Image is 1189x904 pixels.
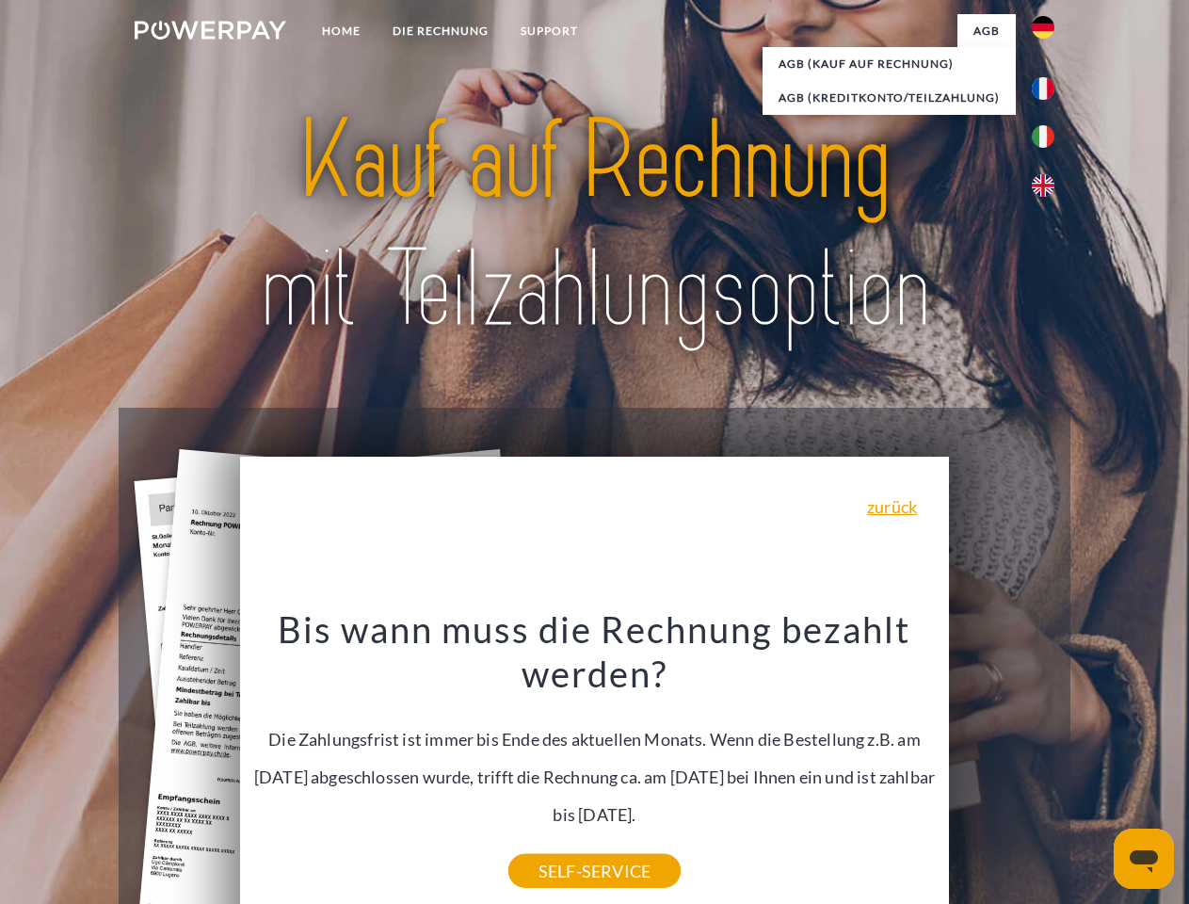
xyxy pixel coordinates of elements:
[957,14,1016,48] a: agb
[763,81,1016,115] a: AGB (Kreditkonto/Teilzahlung)
[508,854,681,888] a: SELF-SERVICE
[1032,125,1054,148] img: it
[1032,77,1054,100] img: fr
[135,21,286,40] img: logo-powerpay-white.svg
[251,606,939,697] h3: Bis wann muss die Rechnung bezahlt werden?
[306,14,377,48] a: Home
[251,606,939,871] div: Die Zahlungsfrist ist immer bis Ende des aktuellen Monats. Wenn die Bestellung z.B. am [DATE] abg...
[377,14,505,48] a: DIE RECHNUNG
[867,498,917,515] a: zurück
[1032,174,1054,197] img: en
[1032,16,1054,39] img: de
[763,47,1016,81] a: AGB (Kauf auf Rechnung)
[1114,829,1174,889] iframe: Schaltfläche zum Öffnen des Messaging-Fensters
[505,14,594,48] a: SUPPORT
[180,90,1009,361] img: title-powerpay_de.svg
